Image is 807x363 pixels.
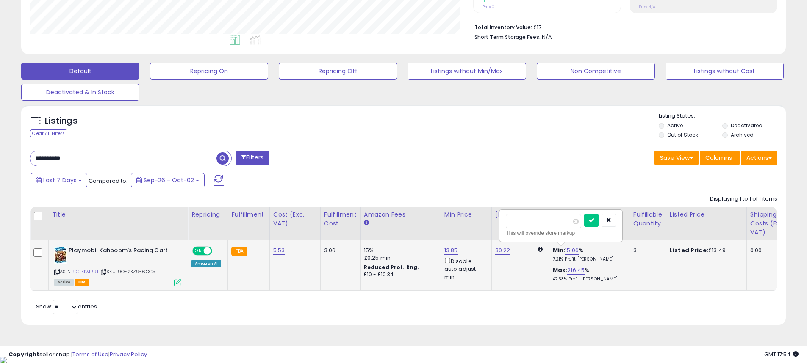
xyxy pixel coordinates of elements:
[670,246,708,254] b: Listed Price:
[710,195,777,203] div: Displaying 1 to 1 of 1 items
[45,115,78,127] h5: Listings
[538,247,543,252] i: Calculated using Dynamic Max Price.
[731,122,763,129] label: Deactivated
[364,247,434,254] div: 15%
[364,271,434,278] div: £10 - £10.34
[495,210,546,219] div: [PERSON_NAME]
[670,210,743,219] div: Listed Price
[666,63,784,80] button: Listings without Cost
[474,22,771,32] li: £17
[193,247,204,255] span: ON
[633,247,660,254] div: 3
[324,247,354,254] div: 3.06
[444,246,458,255] a: 13.85
[553,276,623,282] p: 47.53% Profit [PERSON_NAME]
[89,177,128,185] span: Compared to:
[565,246,579,255] a: 15.06
[700,151,740,165] button: Columns
[542,33,552,41] span: N/A
[408,63,526,80] button: Listings without Min/Max
[31,173,87,187] button: Last 7 Days
[364,210,437,219] div: Amazon Fees
[639,4,655,9] small: Prev: N/A
[211,247,225,255] span: OFF
[553,267,623,282] div: %
[731,131,754,138] label: Archived
[495,246,510,255] a: 30.22
[30,129,67,137] div: Clear All Filters
[72,268,98,275] a: B0CK1VJR91
[191,260,221,267] div: Amazon AI
[75,279,89,286] span: FBA
[52,210,184,219] div: Title
[474,33,541,41] b: Short Term Storage Fees:
[21,63,139,80] button: Default
[131,173,205,187] button: Sep-26 - Oct-02
[633,210,663,228] div: Fulfillable Quantity
[667,131,698,138] label: Out of Stock
[506,229,616,237] div: This will override store markup
[231,210,266,219] div: Fulfillment
[72,350,108,358] a: Terms of Use
[36,302,97,311] span: Show: entries
[364,219,369,227] small: Amazon Fees.
[21,84,139,101] button: Deactivated & In Stock
[741,151,777,165] button: Actions
[364,254,434,262] div: £0.25 min
[236,151,269,165] button: Filters
[150,63,268,80] button: Repricing On
[654,151,699,165] button: Save View
[750,247,791,254] div: 0.00
[705,154,732,162] span: Columns
[231,247,247,256] small: FBA
[537,63,655,80] button: Non Competitive
[474,24,532,31] b: Total Inventory Value:
[273,246,285,255] a: 5.53
[553,256,623,262] p: 7.21% Profit [PERSON_NAME]
[553,266,568,274] b: Max:
[191,210,224,219] div: Repricing
[553,247,623,262] div: %
[667,122,683,129] label: Active
[43,176,77,184] span: Last 7 Days
[444,256,485,281] div: Disable auto adjust min
[567,266,585,275] a: 216.45
[279,63,397,80] button: Repricing Off
[553,246,566,254] b: Min:
[273,210,317,228] div: Cost (Exc. VAT)
[54,247,181,285] div: ASIN:
[659,112,786,120] p: Listing States:
[100,268,155,275] span: | SKU: 9O-2KZ9-6CG5
[670,247,740,254] div: £13.49
[8,351,147,359] div: seller snap | |
[483,4,494,9] small: Prev: 0
[750,210,794,237] div: Shipping Costs (Exc. VAT)
[8,350,39,358] strong: Copyright
[764,350,799,358] span: 2025-10-11 17:54 GMT
[54,279,74,286] span: All listings currently available for purchase on Amazon
[364,264,419,271] b: Reduced Prof. Rng.
[553,210,626,219] div: Markup on Cost
[54,247,67,264] img: 51mpTW4MSeL._SL40_.jpg
[444,210,488,219] div: Min Price
[144,176,194,184] span: Sep-26 - Oct-02
[69,247,172,257] b: Playmobil Kahboom's Racing Cart
[110,350,147,358] a: Privacy Policy
[549,207,630,240] th: The percentage added to the cost of goods (COGS) that forms the calculator for Min & Max prices.
[324,210,357,228] div: Fulfillment Cost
